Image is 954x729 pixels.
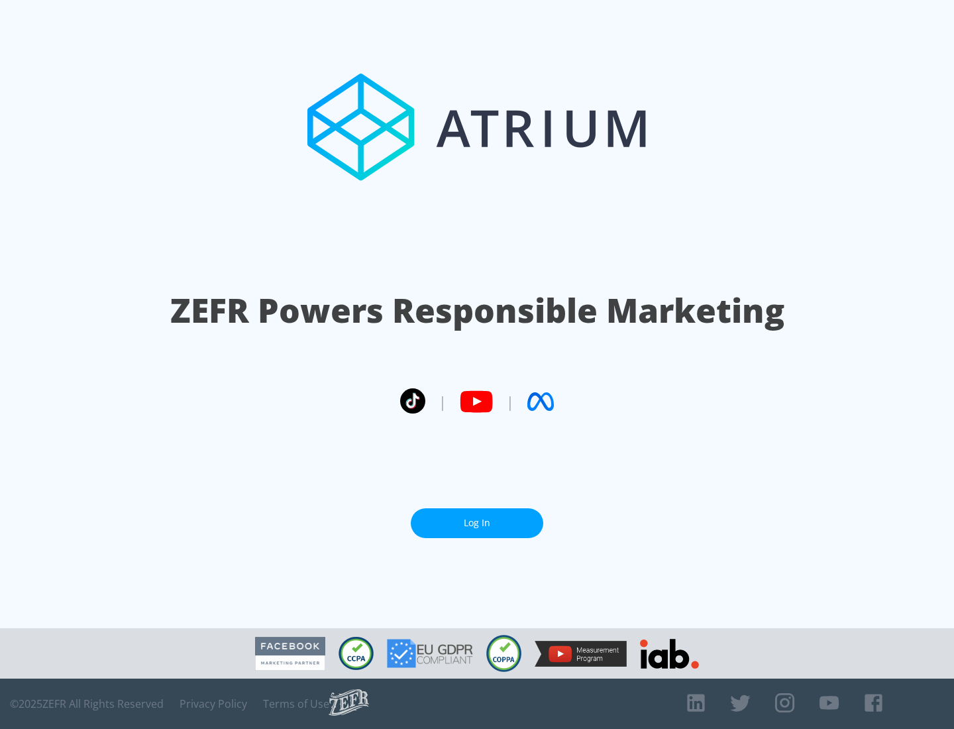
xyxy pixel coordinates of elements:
img: YouTube Measurement Program [535,641,627,667]
h1: ZEFR Powers Responsible Marketing [170,288,784,333]
span: | [506,392,514,412]
span: | [439,392,447,412]
img: GDPR Compliant [387,639,473,668]
a: Terms of Use [263,697,329,710]
img: COPPA Compliant [486,635,521,672]
img: CCPA Compliant [339,637,374,670]
a: Log In [411,508,543,538]
img: IAB [640,639,699,669]
span: © 2025 ZEFR All Rights Reserved [10,697,164,710]
a: Privacy Policy [180,697,247,710]
img: Facebook Marketing Partner [255,637,325,671]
